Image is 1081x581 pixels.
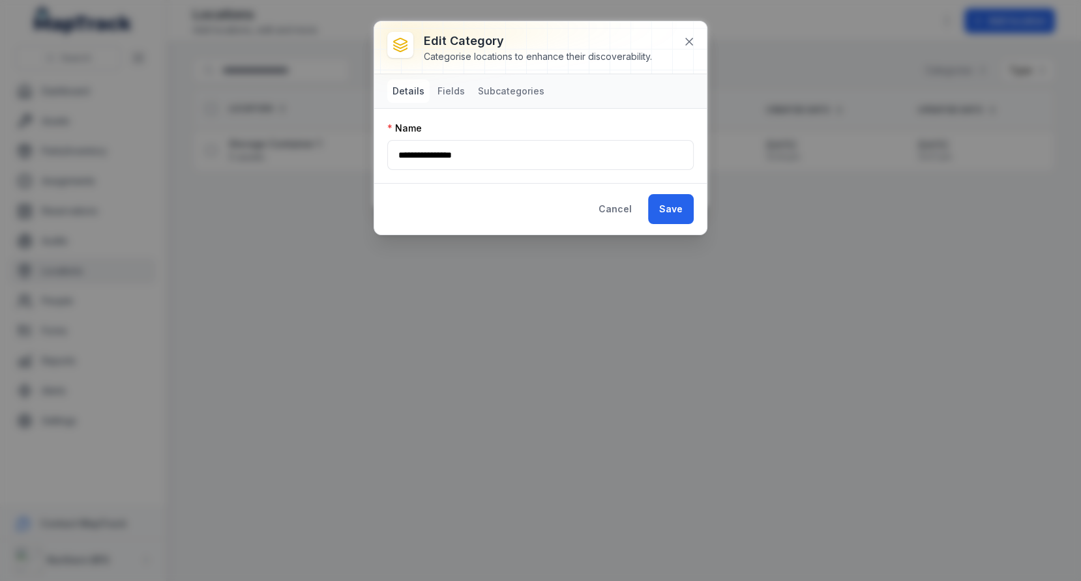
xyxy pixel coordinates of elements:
button: Save [648,194,694,224]
div: Categorise locations to enhance their discoverability. [424,50,652,63]
button: Cancel [587,194,643,224]
label: Name [387,122,422,135]
h3: Edit category [424,32,652,50]
button: Subcategories [473,79,550,103]
button: Details [387,79,430,103]
button: Fields [432,79,470,103]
